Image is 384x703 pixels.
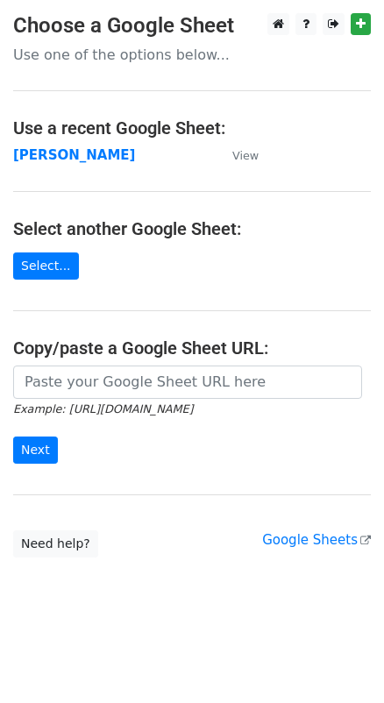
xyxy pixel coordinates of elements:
small: View [232,149,259,162]
input: Next [13,437,58,464]
h4: Select another Google Sheet: [13,218,371,239]
p: Use one of the options below... [13,46,371,64]
a: Need help? [13,530,98,557]
h4: Use a recent Google Sheet: [13,117,371,138]
small: Example: [URL][DOMAIN_NAME] [13,402,193,415]
a: [PERSON_NAME] [13,147,135,163]
a: Google Sheets [262,532,371,548]
a: Select... [13,252,79,280]
input: Paste your Google Sheet URL here [13,366,362,399]
h4: Copy/paste a Google Sheet URL: [13,337,371,359]
a: View [215,147,259,163]
h3: Choose a Google Sheet [13,13,371,39]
